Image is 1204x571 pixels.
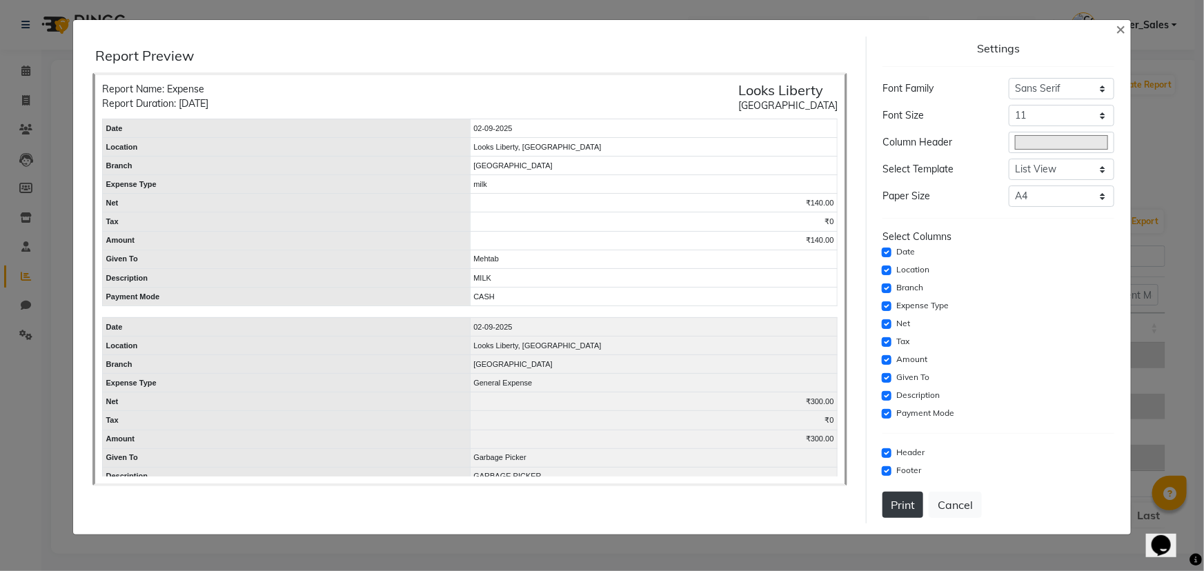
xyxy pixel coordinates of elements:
[882,42,1114,55] div: Settings
[470,287,838,305] td: CASH
[102,317,470,336] td: date
[102,138,470,157] td: location
[896,371,929,383] label: Given To
[102,175,470,194] td: expense type
[470,337,838,355] td: Looks Liberty, [GEOGRAPHIC_DATA]
[102,355,470,374] td: branch
[102,467,470,485] td: description
[882,230,1114,244] div: Select Columns
[102,231,470,250] td: amount
[896,446,925,459] label: Header
[102,250,470,268] td: given to
[102,374,470,392] td: expense type
[896,317,910,330] label: Net
[872,81,998,96] div: Font Family
[470,448,838,467] td: Garbage Picker
[872,162,998,177] div: Select Template
[470,374,838,392] td: General Expense
[470,212,838,231] td: ₹0
[470,430,838,448] td: ₹300.00
[470,231,838,250] td: ₹140.00
[102,82,208,97] div: Report Name: Expense
[470,157,838,175] td: [GEOGRAPHIC_DATA]
[470,250,838,268] td: Mehtab
[470,194,838,212] td: ₹140.00
[738,99,838,113] div: [GEOGRAPHIC_DATA]
[896,246,915,258] label: Date
[1105,9,1136,48] button: Close
[102,97,208,111] div: Report Duration: [DATE]
[102,157,470,175] td: branch
[896,335,909,348] label: Tax
[102,337,470,355] td: location
[102,448,470,467] td: given to
[102,392,470,411] td: Net
[470,467,838,485] td: GARBAGE PICKER
[102,287,470,305] td: Payment mode
[896,353,927,365] label: Amount
[896,263,929,276] label: Location
[470,392,838,411] td: ₹300.00
[102,411,470,430] td: Tax
[470,317,838,336] td: 02-09-2025
[1146,516,1190,557] iframe: chat widget
[896,389,940,401] label: Description
[896,299,949,312] label: Expense Type
[102,268,470,287] td: description
[102,430,470,448] td: amount
[872,135,998,150] div: Column Header
[929,492,982,518] button: Cancel
[470,119,838,138] td: 02-09-2025
[102,212,470,231] td: Tax
[882,492,923,518] button: Print
[95,48,856,64] div: Report Preview
[1116,18,1125,39] span: ×
[872,108,998,123] div: Font Size
[896,407,954,419] label: Payment Mode
[896,464,921,477] label: Footer
[102,119,470,138] td: date
[470,411,838,430] td: ₹0
[470,355,838,374] td: [GEOGRAPHIC_DATA]
[896,281,923,294] label: Branch
[872,189,998,203] div: Paper Size
[102,194,470,212] td: Net
[470,175,838,194] td: milk
[738,82,838,99] h5: Looks Liberty
[470,138,838,157] td: Looks Liberty, [GEOGRAPHIC_DATA]
[470,268,838,287] td: MILK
